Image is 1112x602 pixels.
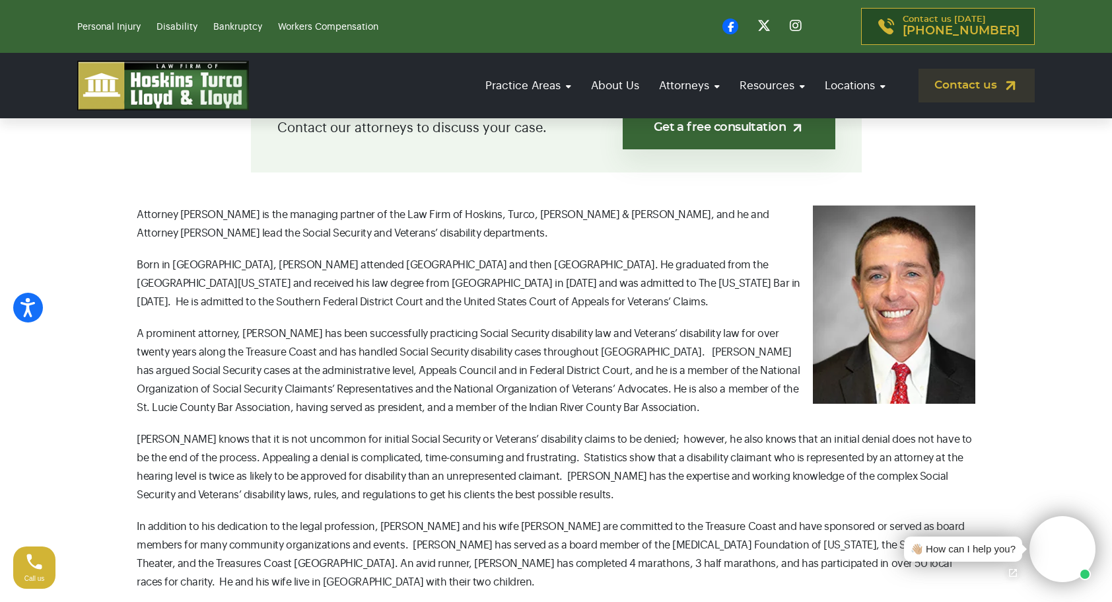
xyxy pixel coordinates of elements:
img: Ian Lloyd [813,206,975,404]
span: Call us [24,575,45,582]
span: In addition to his dedication to the legal profession, [PERSON_NAME] and his wife [PERSON_NAME] a... [137,521,965,587]
a: Attorneys [652,67,726,104]
div: 👋🏼 How can I help you? [911,542,1016,557]
a: Get a free consultation [623,106,835,149]
a: Personal Injury [77,22,141,32]
span: [PHONE_NUMBER] [903,24,1020,38]
p: Contact us [DATE] [903,15,1020,38]
a: Contact us [919,69,1035,102]
span: Attorney [PERSON_NAME] is the managing partner of the Law Firm of Hoskins, Turco, [PERSON_NAME] &... [137,209,769,239]
a: About Us [584,67,646,104]
a: Workers Compensation [278,22,378,32]
a: Contact us [DATE][PHONE_NUMBER] [861,8,1035,45]
span: A prominent attorney, [PERSON_NAME] has been successfully practicing Social Security disability l... [137,328,800,413]
img: logo [77,61,249,110]
a: Bankruptcy [213,22,262,32]
a: Open chat [999,559,1027,587]
a: Disability [156,22,197,32]
a: Locations [818,67,892,104]
span: Born in [GEOGRAPHIC_DATA], [PERSON_NAME] attended [GEOGRAPHIC_DATA] and then [GEOGRAPHIC_DATA]. H... [137,260,800,307]
a: Practice Areas [479,67,578,104]
span: [PERSON_NAME] knows that it is not uncommon for initial Social Security or Veterans’ disability c... [137,434,972,500]
div: Contact our attorneys to discuss your case. [251,83,862,172]
img: arrow-up-right-light.svg [790,121,804,135]
a: Resources [733,67,812,104]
